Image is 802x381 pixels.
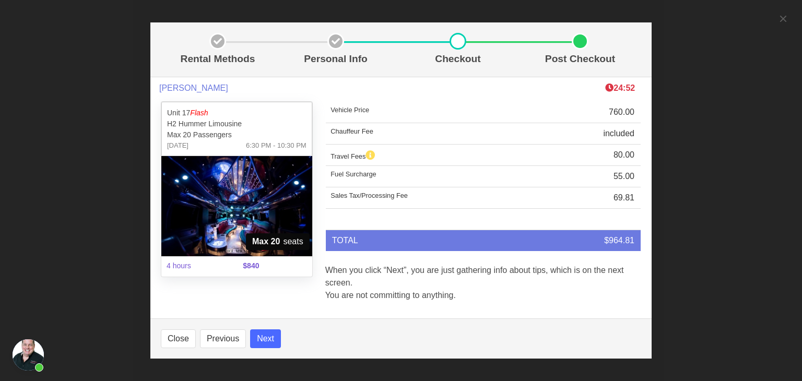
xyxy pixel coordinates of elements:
td: $964.81 [536,230,641,251]
span: [DATE] [167,140,188,151]
td: 55.00 [536,166,641,187]
span: [PERSON_NAME] [159,83,228,93]
button: Close [161,329,196,348]
button: Next [250,329,281,348]
span: seats [246,233,310,250]
div: Open chat [13,339,44,371]
p: Unit 17 [167,108,306,118]
td: included [536,123,641,145]
td: Sales Tax/Processing Fee [326,187,536,209]
b: 24:52 [605,84,635,92]
img: 17%2002.jpg [161,156,312,256]
span: The clock is ticking ⁠— this timer shows how long we'll hold this limo during checkout. If time r... [605,84,635,92]
td: 69.81 [536,187,641,209]
strong: Max 20 [252,235,280,248]
td: 80.00 [536,145,641,166]
button: Previous [200,329,246,348]
p: Rental Methods [165,52,270,67]
p: Max 20 Passengers [167,129,306,140]
td: Travel Fees [326,145,536,166]
span: 6:30 PM - 10:30 PM [246,140,306,151]
em: Flash [190,109,208,117]
td: TOTAL [326,230,536,251]
td: 760.00 [536,102,641,123]
p: You are not committing to anything. [325,289,641,302]
p: Personal Info [279,52,393,67]
td: Chauffeur Fee [326,123,536,145]
span: 4 hours [160,254,237,278]
p: H2 Hummer Limousine [167,118,306,129]
td: Vehicle Price [326,102,536,123]
p: Post Checkout [523,52,637,67]
p: Checkout [401,52,515,67]
p: When you click “Next”, you are just gathering info about tips, which is on the next screen. [325,264,641,289]
td: Fuel Surcharge [326,166,536,187]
